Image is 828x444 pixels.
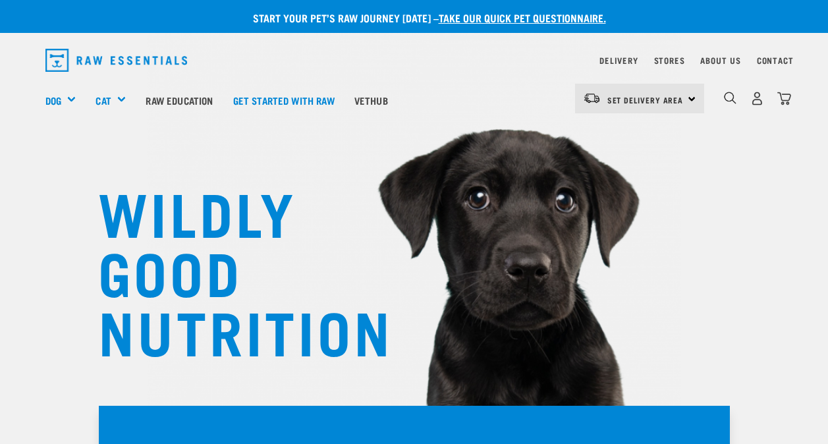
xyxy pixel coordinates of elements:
[136,74,223,126] a: Raw Education
[757,58,794,63] a: Contact
[583,92,601,104] img: van-moving.png
[654,58,685,63] a: Stores
[439,14,606,20] a: take our quick pet questionnaire.
[45,93,61,108] a: Dog
[777,92,791,105] img: home-icon@2x.png
[724,92,736,104] img: home-icon-1@2x.png
[223,74,345,126] a: Get started with Raw
[599,58,638,63] a: Delivery
[98,181,362,359] h1: WILDLY GOOD NUTRITION
[700,58,740,63] a: About Us
[45,49,188,72] img: Raw Essentials Logo
[35,43,794,77] nav: dropdown navigation
[750,92,764,105] img: user.png
[607,97,684,102] span: Set Delivery Area
[96,93,111,108] a: Cat
[345,74,398,126] a: Vethub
